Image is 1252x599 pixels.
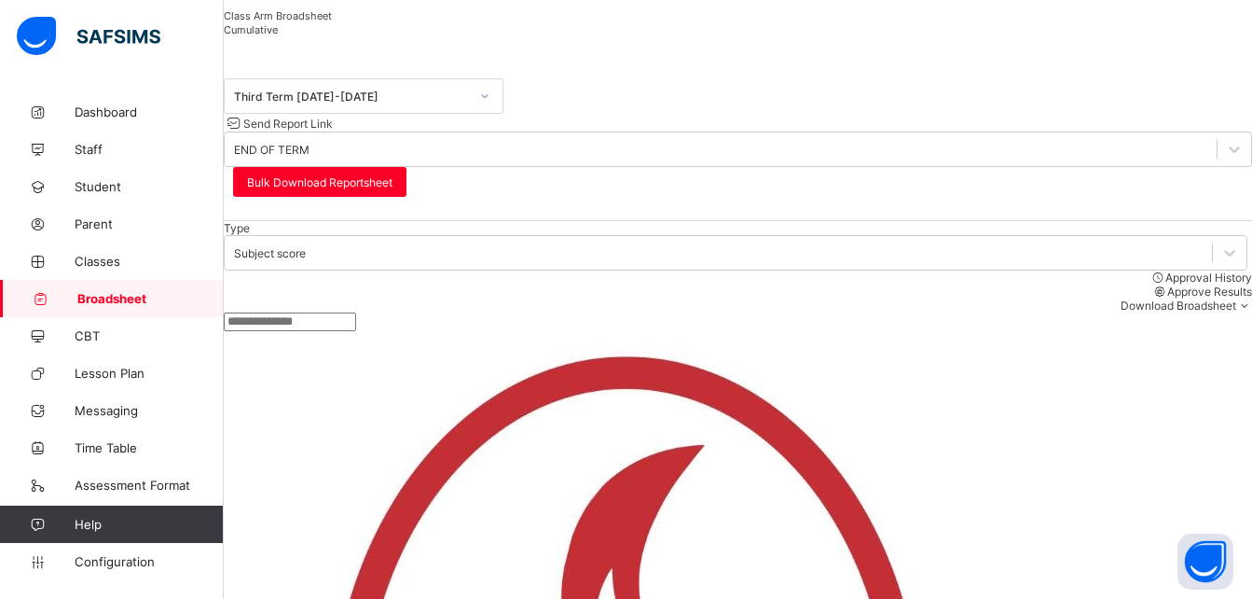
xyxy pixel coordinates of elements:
div: Subject score [234,246,306,260]
span: Bulk Download Reportsheet [247,175,392,189]
span: Parent [75,216,224,231]
span: Approve Results [1167,285,1252,299]
span: Messaging [75,403,224,418]
span: Type [224,221,250,235]
span: Help [75,517,223,532]
img: safsims [17,17,160,56]
span: Dashboard [75,104,224,119]
span: Download Broadsheet [1121,299,1236,313]
span: Broadsheet [77,291,224,306]
button: Open asap [1177,534,1233,590]
span: Assessment Format [75,478,224,493]
span: Cumulative [224,23,278,36]
div: Third Term [DATE]-[DATE] [234,90,469,104]
span: Classes [75,254,224,269]
span: Class Arm Broadsheet [224,9,332,22]
span: Lesson Plan [75,366,224,381]
span: Configuration [75,554,223,569]
span: CBT [75,328,224,343]
span: Time Table [75,440,224,455]
span: Send Report Link [243,117,333,131]
span: Student [75,179,224,194]
div: END OF TERM [234,143,310,157]
span: Staff [75,142,224,157]
span: Approval History [1165,271,1252,285]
